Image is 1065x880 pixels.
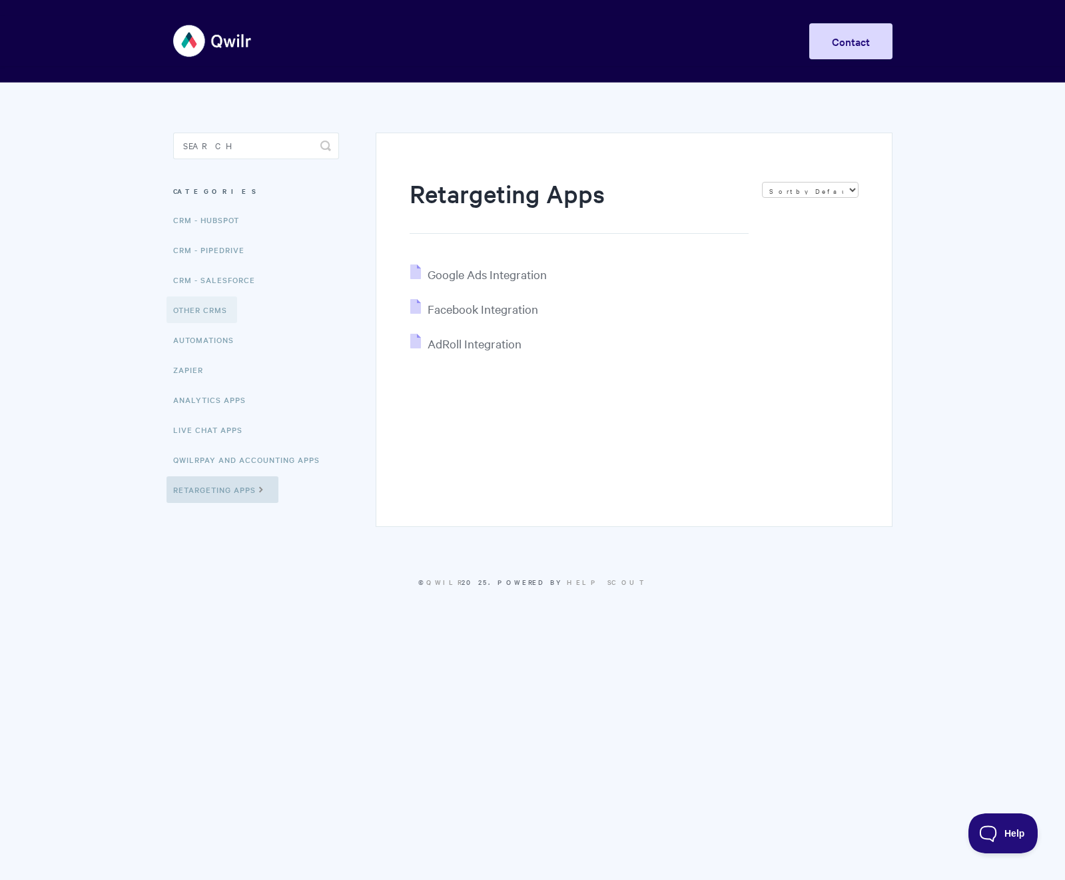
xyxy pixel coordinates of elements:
a: Zapier [173,356,213,383]
span: Powered by [498,577,647,587]
a: Google Ads Integration [410,266,547,282]
select: Page reloads on selection [762,182,859,198]
a: CRM - Salesforce [173,266,265,293]
span: Google Ads Integration [428,266,547,282]
a: Automations [173,326,244,353]
img: Qwilr Help Center [173,16,252,66]
a: Help Scout [567,577,647,587]
a: CRM - Pipedrive [173,236,254,263]
a: Qwilr [426,577,462,587]
a: Retargeting Apps [167,476,278,503]
span: AdRoll Integration [428,336,522,351]
a: Other CRMs [167,296,237,323]
a: AdRoll Integration [410,336,522,351]
a: Facebook Integration [410,301,538,316]
a: QwilrPay and Accounting Apps [173,446,330,473]
iframe: Toggle Customer Support [968,813,1038,853]
input: Search [173,133,339,159]
a: CRM - HubSpot [173,207,249,233]
h1: Retargeting Apps [410,177,748,234]
p: © 2025. [173,576,892,588]
a: Live Chat Apps [173,416,252,443]
a: Analytics Apps [173,386,256,413]
h3: Categories [173,179,339,203]
span: Facebook Integration [428,301,538,316]
a: Contact [809,23,892,59]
